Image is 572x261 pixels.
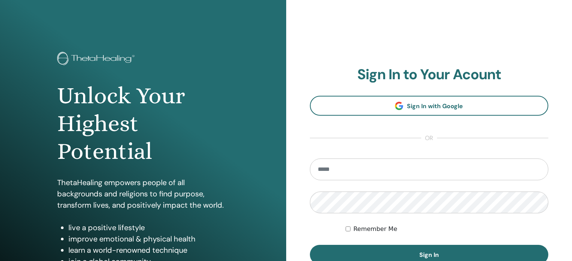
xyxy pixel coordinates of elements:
[57,177,229,211] p: ThetaHealing empowers people of all backgrounds and religions to find purpose, transform lives, a...
[421,134,437,143] span: or
[310,96,549,116] a: Sign In with Google
[57,82,229,166] h1: Unlock Your Highest Potential
[68,244,229,256] li: learn a world-renowned technique
[310,66,549,83] h2: Sign In to Your Acount
[407,102,463,110] span: Sign In with Google
[346,225,548,234] div: Keep me authenticated indefinitely or until I manually logout
[68,233,229,244] li: improve emotional & physical health
[354,225,398,234] label: Remember Me
[68,222,229,233] li: live a positive lifestyle
[419,251,439,259] span: Sign In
